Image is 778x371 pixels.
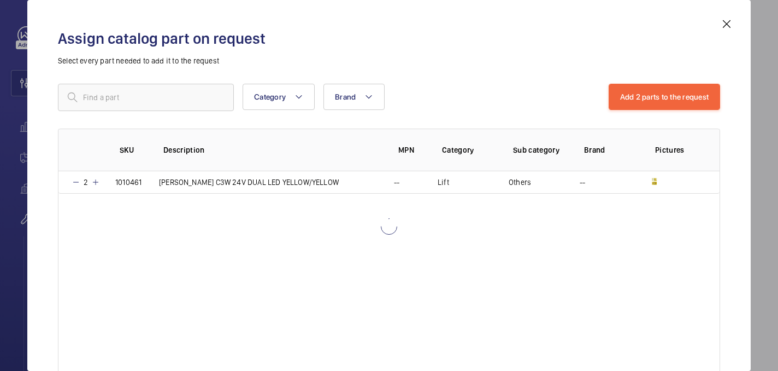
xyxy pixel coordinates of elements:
[120,144,146,155] p: SKU
[323,84,385,110] button: Brand
[159,177,339,188] p: [PERSON_NAME] C3W 24V DUAL LED YELLOW/YELLOW
[254,92,286,101] span: Category
[243,84,315,110] button: Category
[513,144,567,155] p: Sub category
[335,92,356,101] span: Brand
[442,144,496,155] p: Category
[394,177,399,188] p: --
[655,144,698,155] p: Pictures
[58,55,720,66] p: Select every part needed to add it to the request
[80,177,91,188] p: 2
[438,177,449,188] p: Lift
[58,28,720,49] h2: Assign catalog part on request
[580,177,585,188] p: --
[609,84,721,110] button: Add 2 parts to the request
[163,144,381,155] p: Description
[651,177,662,188] img: rqPAyQIYDRDIf8oO6oe5CN-YSEzOC4UQf8mALIBFnD64LdMD.png
[398,144,425,155] p: MPN
[509,177,531,188] p: Others
[115,177,142,188] p: 1010461
[58,84,234,111] input: Find a part
[584,144,638,155] p: Brand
